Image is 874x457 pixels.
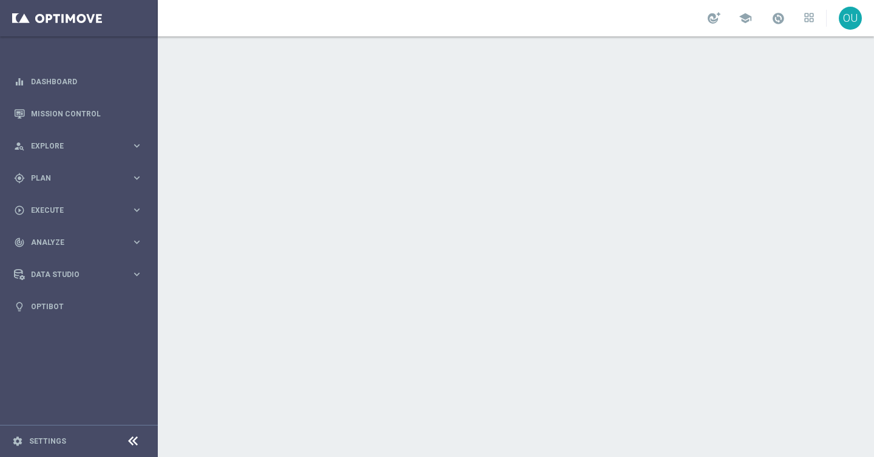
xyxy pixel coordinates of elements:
div: Mission Control [14,98,143,130]
i: keyboard_arrow_right [131,236,143,248]
button: person_search Explore keyboard_arrow_right [13,141,143,151]
span: Explore [31,142,131,150]
div: Analyze [14,237,131,248]
span: Execute [31,207,131,214]
span: Plan [31,175,131,182]
div: Execute [14,205,131,216]
div: OU [839,7,862,30]
button: track_changes Analyze keyboard_arrow_right [13,238,143,247]
i: person_search [14,141,25,152]
span: Analyze [31,239,131,246]
i: gps_fixed [14,173,25,184]
i: track_changes [14,237,25,248]
i: play_circle_outline [14,205,25,216]
i: equalizer [14,76,25,87]
a: Dashboard [31,65,143,98]
button: lightbulb Optibot [13,302,143,312]
i: keyboard_arrow_right [131,204,143,216]
button: gps_fixed Plan keyboard_arrow_right [13,173,143,183]
i: lightbulb [14,301,25,312]
span: Data Studio [31,271,131,278]
div: Plan [14,173,131,184]
div: Explore [14,141,131,152]
div: Dashboard [14,65,143,98]
button: Data Studio keyboard_arrow_right [13,270,143,279]
a: Settings [29,438,66,445]
button: play_circle_outline Execute keyboard_arrow_right [13,205,143,215]
i: keyboard_arrow_right [131,269,143,280]
button: Mission Control [13,109,143,119]
button: equalizer Dashboard [13,77,143,87]
a: Optibot [31,290,143,322]
span: school [739,12,752,25]
i: settings [12,436,23,447]
div: Data Studio [14,269,131,280]
i: keyboard_arrow_right [131,172,143,184]
div: Optibot [14,290,143,322]
i: keyboard_arrow_right [131,140,143,152]
a: Mission Control [31,98,143,130]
